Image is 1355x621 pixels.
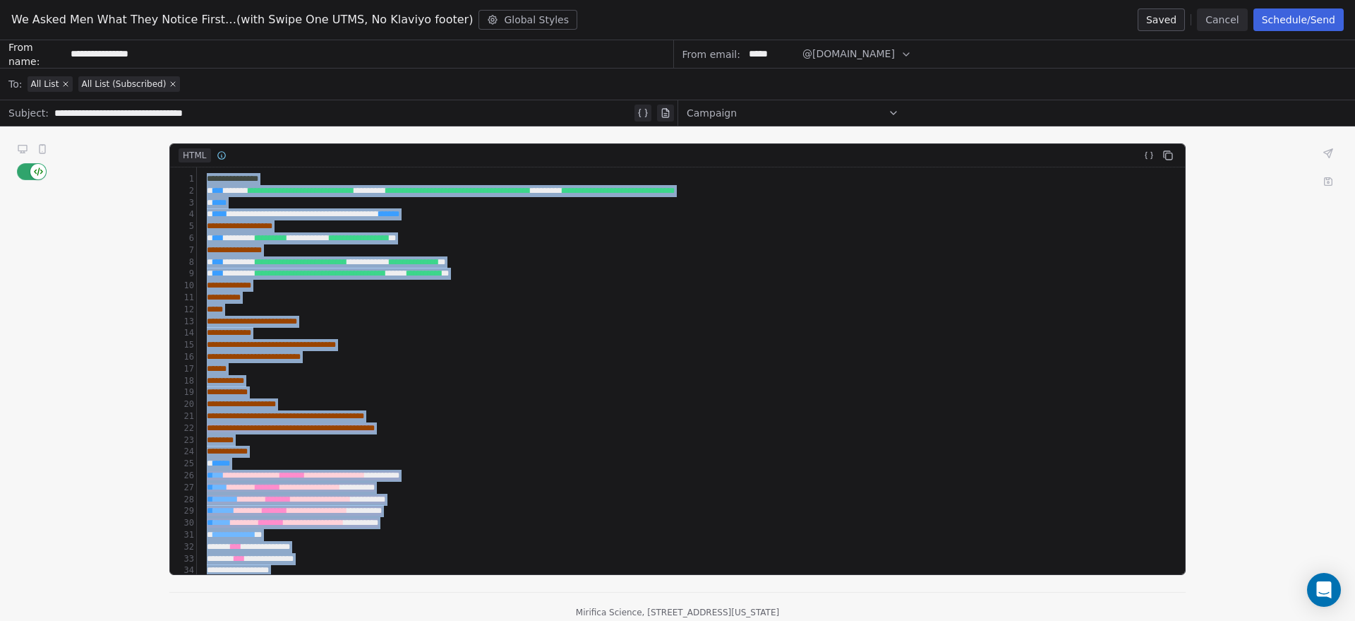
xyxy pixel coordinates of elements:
span: All List (Subscribed) [81,78,166,90]
div: 32 [170,541,196,553]
div: 30 [170,517,196,529]
div: 14 [170,327,196,339]
div: 2 [170,185,196,197]
div: 5 [170,220,196,232]
div: 16 [170,351,196,363]
div: 7 [170,244,196,256]
div: 8 [170,256,196,268]
div: 15 [170,339,196,351]
span: @[DOMAIN_NAME] [802,47,895,61]
span: All List [30,78,59,90]
span: From email: [682,47,740,61]
div: 6 [170,232,196,244]
span: Subject: [8,106,49,124]
div: 29 [170,505,196,517]
span: Campaign [687,106,737,120]
span: From name: [8,40,65,69]
div: 4 [170,208,196,220]
div: 25 [170,458,196,470]
div: 20 [170,398,196,410]
div: 3 [170,197,196,209]
button: Schedule/Send [1253,8,1344,31]
span: HTML [179,148,211,162]
div: 23 [170,434,196,446]
div: 28 [170,494,196,506]
button: Saved [1138,8,1185,31]
span: To: [8,77,22,91]
div: 1 [170,173,196,185]
div: 12 [170,304,196,316]
div: 19 [170,386,196,398]
div: 18 [170,375,196,387]
span: We Asked Men What They Notice First…(with Swipe One UTMS, No Klaviyo footer) [11,11,473,28]
button: Cancel [1197,8,1247,31]
div: 10 [170,280,196,292]
div: 11 [170,292,196,304]
div: Open Intercom Messenger [1307,573,1341,607]
div: 34 [170,564,196,576]
div: 22 [170,422,196,434]
div: 21 [170,410,196,422]
div: 13 [170,316,196,328]
button: Global Styles [478,10,577,30]
div: 31 [170,529,196,541]
div: 24 [170,446,196,458]
div: 27 [170,482,196,494]
div: 33 [170,553,196,565]
div: 17 [170,363,196,375]
div: 9 [170,268,196,280]
div: 26 [170,470,196,482]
